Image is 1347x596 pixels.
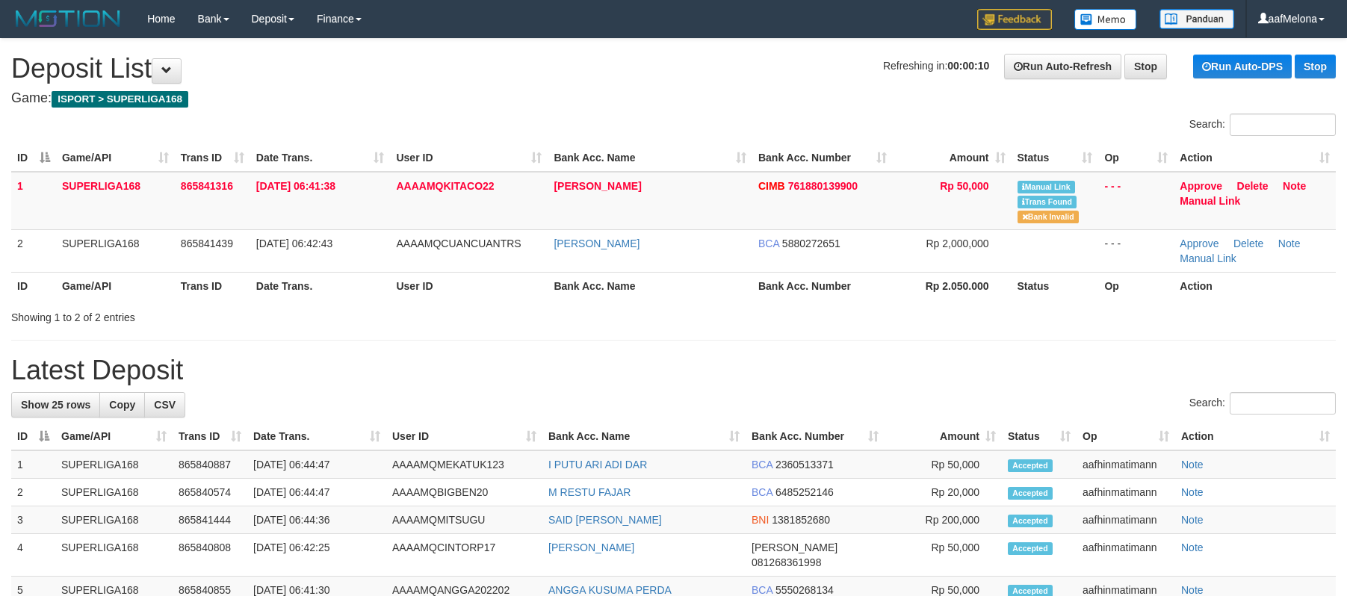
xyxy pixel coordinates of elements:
[548,272,752,299] th: Bank Acc. Name
[1175,423,1336,450] th: Action: activate to sort column ascending
[56,172,175,230] td: SUPERLIGA168
[386,423,542,450] th: User ID: activate to sort column ascending
[548,584,672,596] a: ANGGA KUSUMA PERDA
[1077,450,1175,479] td: aafhinmatimann
[173,506,247,534] td: 865841444
[1174,272,1336,299] th: Action
[1180,195,1240,207] a: Manual Link
[1008,487,1053,500] span: Accepted
[1012,272,1099,299] th: Status
[1098,144,1174,172] th: Op: activate to sort column ascending
[250,272,391,299] th: Date Trans.
[396,180,494,192] span: AAAAMQKITACO22
[940,180,988,192] span: Rp 50,000
[144,392,185,417] a: CSV
[1004,54,1121,79] a: Run Auto-Refresh
[1018,196,1077,208] span: Similar transaction found
[56,229,175,272] td: SUPERLIGA168
[1189,114,1336,136] label: Search:
[1008,542,1053,555] span: Accepted
[1077,423,1175,450] th: Op: activate to sort column ascending
[11,272,56,299] th: ID
[1237,180,1269,192] a: Delete
[542,423,746,450] th: Bank Acc. Name: activate to sort column ascending
[247,479,386,506] td: [DATE] 06:44:47
[11,450,55,479] td: 1
[775,584,834,596] span: Copy 5550268134 to clipboard
[390,272,548,299] th: User ID
[181,180,233,192] span: 865841316
[775,486,834,498] span: Copy 6485252146 to clipboard
[11,229,56,272] td: 2
[1181,514,1204,526] a: Note
[173,423,247,450] th: Trans ID: activate to sort column ascending
[752,514,769,526] span: BNI
[775,459,834,471] span: Copy 2360513371 to clipboard
[250,144,391,172] th: Date Trans.: activate to sort column ascending
[752,459,772,471] span: BCA
[1074,9,1137,30] img: Button%20Memo.svg
[1230,392,1336,415] input: Search:
[256,238,332,249] span: [DATE] 06:42:43
[752,584,772,596] span: BCA
[11,356,1336,385] h1: Latest Deposit
[788,180,858,192] span: Copy 761880139900 to clipboard
[977,9,1052,30] img: Feedback.jpg
[1124,54,1167,79] a: Stop
[55,534,173,577] td: SUPERLIGA168
[247,534,386,577] td: [DATE] 06:42:25
[1002,423,1077,450] th: Status: activate to sort column ascending
[752,486,772,498] span: BCA
[947,60,989,72] strong: 00:00:10
[548,514,662,526] a: SAID [PERSON_NAME]
[885,423,1002,450] th: Amount: activate to sort column ascending
[1189,392,1336,415] label: Search:
[173,534,247,577] td: 865840808
[11,144,56,172] th: ID: activate to sort column descending
[1012,144,1099,172] th: Status: activate to sort column ascending
[247,506,386,534] td: [DATE] 06:44:36
[55,450,173,479] td: SUPERLIGA168
[247,450,386,479] td: [DATE] 06:44:47
[782,238,840,249] span: Copy 5880272651 to clipboard
[11,91,1336,106] h4: Game:
[883,60,989,72] span: Refreshing in:
[1098,229,1174,272] td: - - -
[390,144,548,172] th: User ID: activate to sort column ascending
[1181,541,1204,553] a: Note
[386,450,542,479] td: AAAAMQMEKATUK123
[1180,180,1222,192] a: Approve
[885,506,1002,534] td: Rp 200,000
[11,479,55,506] td: 2
[1098,272,1174,299] th: Op
[885,450,1002,479] td: Rp 50,000
[181,238,233,249] span: 865841439
[175,272,250,299] th: Trans ID
[55,423,173,450] th: Game/API: activate to sort column ascending
[11,423,55,450] th: ID: activate to sort column descending
[1283,180,1306,192] a: Note
[752,556,821,568] span: Copy 081268361998 to clipboard
[11,534,55,577] td: 4
[548,541,634,553] a: [PERSON_NAME]
[1077,506,1175,534] td: aafhinmatimann
[386,479,542,506] td: AAAAMQBIGBEN20
[1233,238,1263,249] a: Delete
[1077,534,1175,577] td: aafhinmatimann
[885,534,1002,577] td: Rp 50,000
[247,423,386,450] th: Date Trans.: activate to sort column ascending
[548,486,631,498] a: M RESTU FAJAR
[1230,114,1336,136] input: Search:
[386,534,542,577] td: AAAAMQCINTORP17
[554,180,641,192] a: [PERSON_NAME]
[752,144,893,172] th: Bank Acc. Number: activate to sort column ascending
[1159,9,1234,29] img: panduan.png
[1181,584,1204,596] a: Note
[1193,55,1292,78] a: Run Auto-DPS
[772,514,830,526] span: Copy 1381852680 to clipboard
[52,91,188,108] span: ISPORT > SUPERLIGA168
[1180,252,1236,264] a: Manual Link
[11,7,125,30] img: MOTION_logo.png
[548,459,647,471] a: I PUTU ARI ADI DAR
[1180,238,1219,249] a: Approve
